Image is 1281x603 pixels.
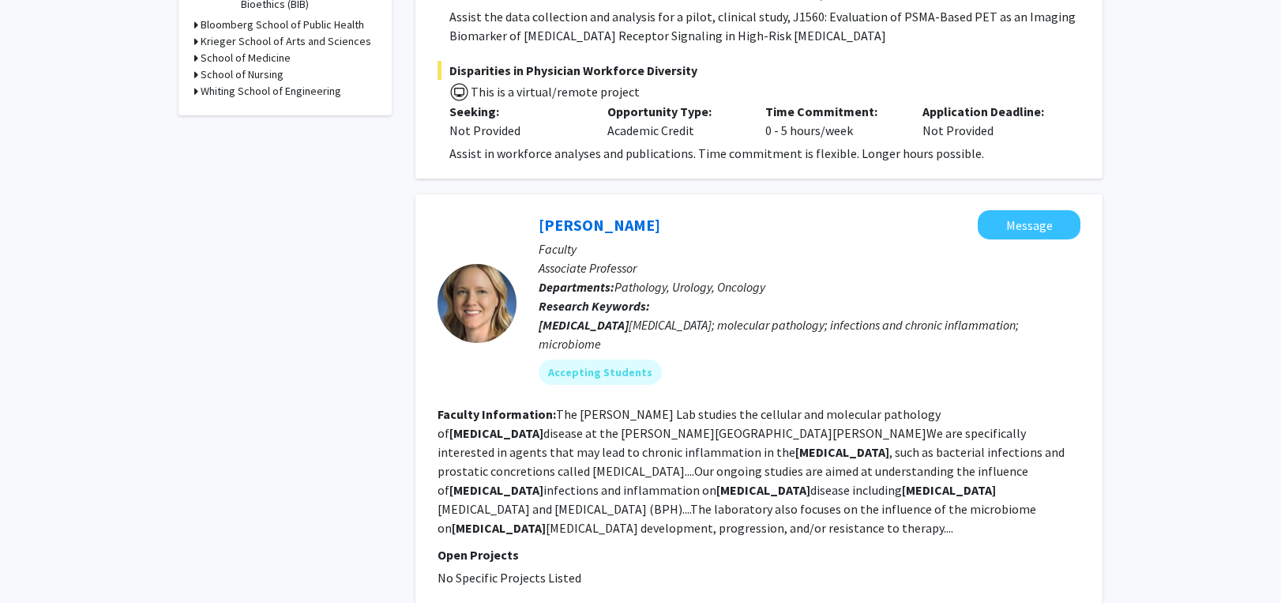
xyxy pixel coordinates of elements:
p: Open Projects [438,545,1080,564]
b: [MEDICAL_DATA] [449,425,543,441]
h3: School of Medicine [201,50,291,66]
p: Time Commitment: [765,102,900,121]
p: Opportunity Type: [607,102,742,121]
div: [MEDICAL_DATA]; molecular pathology; infections and chronic inflammation; microbiome [539,315,1080,353]
b: Departments: [539,279,614,295]
div: Not Provided [449,121,584,140]
span: Disparities in Physician Workforce Diversity [438,61,1080,80]
button: Message Karen Sfanos [978,210,1080,239]
b: [MEDICAL_DATA] [795,444,889,460]
b: Research Keywords: [539,298,650,314]
b: [MEDICAL_DATA] [452,520,546,536]
b: [MEDICAL_DATA] [716,482,810,498]
b: [MEDICAL_DATA] [902,482,996,498]
div: Assist in workforce analyses and publications. Time commitment is flexible. Longer hours possible. [449,144,1080,163]
div: Not Provided [911,102,1069,140]
p: Application Deadline: [922,102,1057,121]
h3: School of Nursing [201,66,284,83]
span: Pathology, Urology, Oncology [614,279,765,295]
div: Academic Credit [595,102,753,140]
b: [MEDICAL_DATA] [449,482,543,498]
span: No Specific Projects Listed [438,570,581,586]
h3: Bloomberg School of Public Health [201,17,364,33]
div: 0 - 5 hours/week [753,102,911,140]
h3: Whiting School of Engineering [201,83,341,100]
mat-chip: Accepting Students [539,360,662,385]
a: [PERSON_NAME] [539,215,660,235]
span: This is a virtual/remote project [469,84,640,100]
h3: Krieger School of Arts and Sciences [201,33,371,50]
p: Faculty [539,239,1080,258]
b: Faculty Information: [438,406,556,422]
iframe: Chat [12,532,67,591]
b: [MEDICAL_DATA] [539,317,629,333]
fg-read-more: The [PERSON_NAME] Lab studies the cellular and molecular pathology of disease at the [PERSON_NAME... [438,406,1065,536]
p: Seeking: [449,102,584,121]
p: Associate Professor [539,258,1080,277]
div: Assist the data collection and analysis for a pilot, clinical study, J1560: Evaluation of PSMA-Ba... [449,7,1080,45]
